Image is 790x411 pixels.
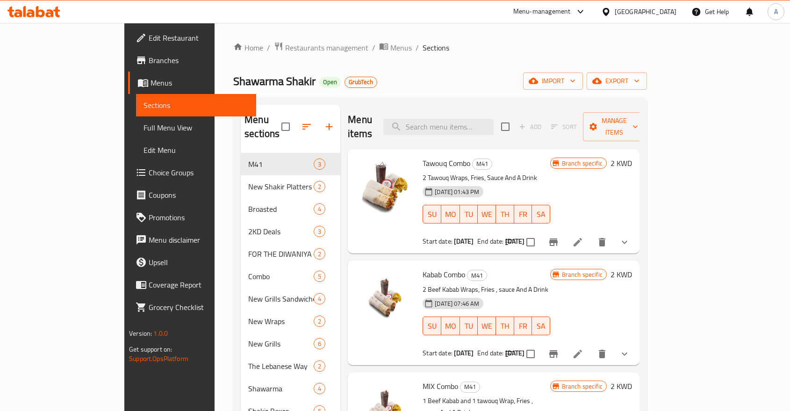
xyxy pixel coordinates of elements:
[594,75,639,87] span: export
[423,317,441,335] button: SU
[241,198,340,220] div: Broasted4
[248,248,314,260] span: FOR THE DIWANIYA
[149,32,249,43] span: Edit Restaurant
[233,71,316,92] span: Shawarma Shakir
[248,383,314,394] span: Shawarma
[248,159,314,170] span: M41
[454,235,474,247] b: [DATE]
[610,380,632,393] h6: 2 KWD
[610,157,632,170] h6: 2 KWD
[464,319,474,333] span: TU
[248,181,314,192] span: New Shakir Platters
[478,317,496,335] button: WE
[500,208,510,221] span: TH
[542,231,565,253] button: Branch-specific-item
[454,347,474,359] b: [DATE]
[423,347,452,359] span: Start date:
[445,319,456,333] span: MO
[473,159,492,169] span: M41
[460,382,480,393] div: M41
[314,182,325,191] span: 2
[513,6,571,17] div: Menu-management
[774,7,778,17] span: A
[149,212,249,223] span: Promotions
[149,234,249,245] span: Menu disclaimer
[144,144,249,156] span: Edit Menu
[345,78,377,86] span: GrubTech
[542,343,565,365] button: Branch-specific-item
[383,119,494,135] input: search
[423,235,452,247] span: Start date:
[149,302,249,313] span: Grocery Checklist
[545,120,583,134] span: Select section first
[314,383,325,394] div: items
[314,338,325,349] div: items
[314,316,325,327] div: items
[445,208,456,221] span: MO
[613,343,636,365] button: show more
[477,235,503,247] span: End date:
[248,338,314,349] span: New Grills
[498,343,521,365] button: sort-choices
[128,27,256,49] a: Edit Restaurant
[149,167,249,178] span: Choice Groups
[144,100,249,111] span: Sections
[572,348,583,360] a: Edit menu item
[314,248,325,260] div: items
[128,161,256,184] a: Choice Groups
[314,160,325,169] span: 3
[514,317,532,335] button: FR
[314,384,325,393] span: 4
[129,343,172,355] span: Get support on:
[128,274,256,296] a: Coverage Report
[248,271,314,282] span: Combo
[478,205,496,224] button: WE
[514,205,532,224] button: FR
[248,316,314,327] span: New Wraps
[128,49,256,72] a: Branches
[314,295,325,303] span: 4
[128,206,256,229] a: Promotions
[467,270,487,281] span: M41
[558,382,606,391] span: Branch specific
[532,317,550,335] button: SA
[319,78,341,86] span: Open
[423,42,449,53] span: Sections
[314,226,325,237] div: items
[314,181,325,192] div: items
[610,268,632,281] h6: 2 KWD
[427,208,437,221] span: SU
[241,310,340,332] div: New Wraps2
[241,243,340,265] div: FOR THE DIWANIYA2
[431,187,483,196] span: [DATE] 01:43 PM
[355,268,415,328] img: Kabab Combo
[241,377,340,400] div: Shawarma4
[481,208,492,221] span: WE
[151,77,249,88] span: Menus
[496,317,514,335] button: TH
[241,153,340,175] div: M413
[276,117,295,137] span: Select all sections
[423,172,550,184] p: 2 Tawouq Wraps, Fries, Sauce And A Drink
[144,122,249,133] span: Full Menu View
[248,361,314,372] div: The Lebanese Way
[314,227,325,236] span: 3
[274,42,368,54] a: Restaurants management
[521,344,540,364] span: Select to update
[267,42,270,53] li: /
[498,231,521,253] button: sort-choices
[536,208,546,221] span: SA
[423,284,550,296] p: 2 Beef Kabab Wraps, Fries , sauce And A Drink
[431,299,483,308] span: [DATE] 07:46 AM
[241,332,340,355] div: New Grills6
[591,231,613,253] button: delete
[518,319,528,333] span: FR
[496,205,514,224] button: TH
[531,75,575,87] span: import
[372,42,375,53] li: /
[441,317,460,335] button: MO
[285,42,368,53] span: Restaurants management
